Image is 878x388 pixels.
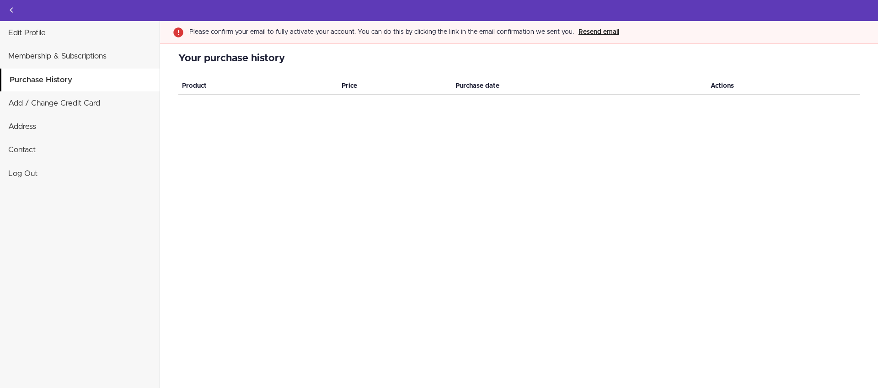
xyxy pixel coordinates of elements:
[6,5,17,16] svg: Back to courses
[178,53,860,64] h2: Your purchase history
[189,27,574,37] div: Please confirm your email to fully activate your account. You can do this by clicking the link in...
[338,78,452,95] th: Price
[576,27,622,37] button: Resend email
[452,78,707,95] th: Purchase date
[1,69,160,91] a: Purchase History
[178,78,338,95] th: Product
[707,78,860,95] th: Actions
